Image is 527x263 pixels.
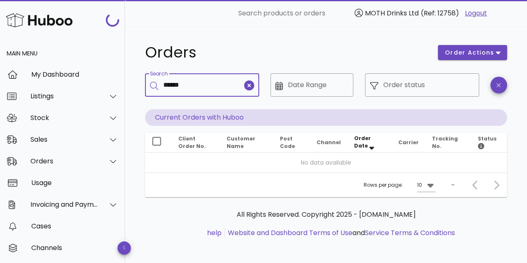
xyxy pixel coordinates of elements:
li: and [225,228,455,238]
label: Search [150,71,167,77]
h1: Orders [145,45,428,60]
span: Post Code [280,135,295,150]
img: Huboo Logo [6,11,72,29]
th: Carrier [392,133,425,153]
span: Carrier [398,139,419,146]
span: Status [478,135,497,150]
div: Channels [31,244,118,252]
a: Website and Dashboard Terms of Use [228,228,352,238]
th: Post Code [273,133,310,153]
div: 10 [417,181,422,189]
button: clear icon [244,80,254,90]
span: Tracking No. [432,135,458,150]
a: Logout [465,8,487,18]
span: Order Date [354,135,371,149]
th: Tracking No. [425,133,471,153]
div: 10Rows per page: [417,178,435,192]
div: Orders [30,157,98,165]
span: Customer Name [227,135,255,150]
p: Current Orders with Huboo [145,109,507,126]
div: Rows per page: [364,173,435,197]
th: Customer Name [220,133,273,153]
th: Status [471,133,507,153]
div: Invoicing and Payments [30,200,98,208]
div: Usage [31,179,118,187]
span: Channel [317,139,341,146]
span: order actions [445,48,495,57]
div: Cases [31,222,118,230]
div: Stock [30,114,98,122]
p: All Rights Reserved. Copyright 2025 - [DOMAIN_NAME] [152,210,500,220]
th: Channel [310,133,347,153]
th: Client Order No. [172,133,220,153]
div: – [451,181,455,189]
td: No data available [145,153,507,173]
button: order actions [438,45,507,60]
span: MOTH Drinks Ltd [365,8,419,18]
th: Order Date: Sorted descending. Activate to remove sorting. [347,133,391,153]
a: Service Terms & Conditions [365,228,455,238]
span: Client Order No. [178,135,206,150]
span: (Ref: 12758) [421,8,459,18]
a: help [207,228,222,238]
div: My Dashboard [31,70,118,78]
div: Sales [30,135,98,143]
div: Listings [30,92,98,100]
